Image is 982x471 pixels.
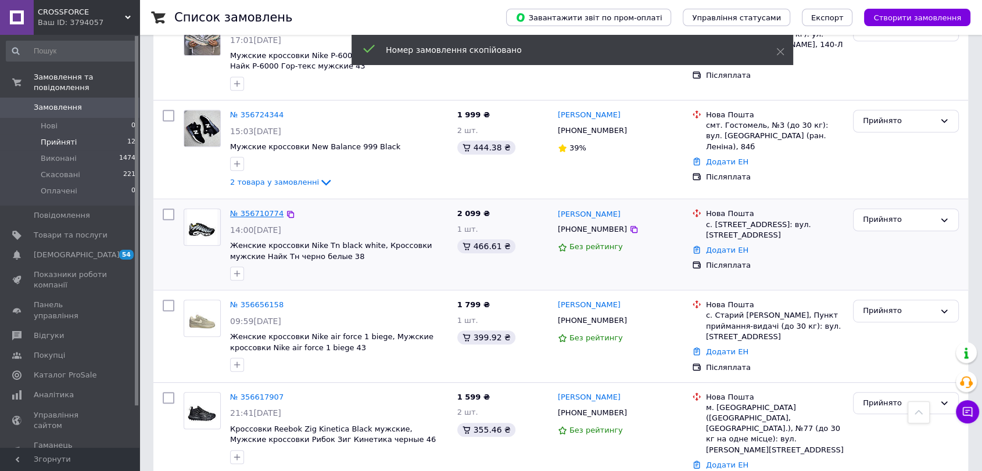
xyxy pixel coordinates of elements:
[706,220,844,240] div: с. [STREET_ADDRESS]: вул. [STREET_ADDRESS]
[187,300,218,336] img: Фото товару
[558,392,621,403] a: [PERSON_NAME]
[802,9,853,26] button: Експорт
[41,153,77,164] span: Виконані
[230,393,284,401] a: № 356617907
[569,143,586,152] span: 39%
[863,305,935,317] div: Прийнято
[706,157,748,166] a: Додати ЕН
[706,402,844,455] div: м. [GEOGRAPHIC_DATA] ([GEOGRAPHIC_DATA], [GEOGRAPHIC_DATA].), №77 (до 30 кг на одне місце): вул. ...
[184,208,221,246] a: Фото товару
[558,209,621,220] a: [PERSON_NAME]
[184,110,220,146] img: Фото товару
[457,209,490,218] span: 2 099 ₴
[811,13,844,22] span: Експорт
[706,461,748,469] a: Додати ЕН
[230,35,281,45] span: 17:01[DATE]
[230,178,333,186] a: 2 товара у замовленні
[34,350,65,361] span: Покупці
[457,423,515,437] div: 355.46 ₴
[230,241,432,261] span: Женские кроссовки Nike Tn black white, Кроссовки мужские Найк Тн черно белые 38
[706,310,844,342] div: с. Старий [PERSON_NAME], Пункт приймання-видачі (до 30 кг): вул. [STREET_ADDRESS]
[555,123,629,138] div: [PHONE_NUMBER]
[119,250,134,260] span: 54
[34,390,74,400] span: Аналітика
[555,313,629,328] div: [PHONE_NUMBER]
[863,214,935,226] div: Прийнято
[41,186,77,196] span: Оплачені
[386,44,747,56] div: Номер замовлення скопійовано
[457,300,490,309] span: 1 799 ₴
[230,110,284,119] a: № 356724344
[184,19,220,55] img: Фото товару
[706,362,844,373] div: Післяплата
[457,225,478,233] span: 1 шт.
[683,9,790,26] button: Управління статусами
[457,110,490,119] span: 1 999 ₴
[230,209,284,218] a: № 356710774
[34,102,82,113] span: Замовлення
[34,72,139,93] span: Замовлення та повідомлення
[706,172,844,182] div: Післяплата
[555,222,629,237] div: [PHONE_NUMBER]
[706,260,844,271] div: Післяплата
[187,393,217,429] img: Фото товару
[457,408,478,416] span: 2 шт.
[555,405,629,420] div: [PHONE_NUMBER]
[184,392,221,429] a: Фото товару
[863,397,935,409] div: Прийнято
[515,12,662,23] span: Завантажити звіт по пром-оплаті
[41,170,80,180] span: Скасовані
[569,426,623,434] span: Без рейтингу
[852,13,970,21] a: Створити замовлення
[174,10,292,24] h1: Список замовлень
[38,17,139,28] div: Ваш ID: 3794057
[706,347,748,356] a: Додати ЕН
[119,153,135,164] span: 1474
[38,7,125,17] span: CROSSFORCE
[230,127,281,136] span: 15:03[DATE]
[6,41,137,62] input: Пошук
[131,186,135,196] span: 0
[34,330,64,341] span: Відгуки
[457,126,478,135] span: 2 шт.
[457,393,490,401] span: 1 599 ₴
[457,141,515,154] div: 444.38 ₴
[34,440,107,461] span: Гаманець компанії
[569,333,623,342] span: Без рейтингу
[706,70,844,81] div: Післяплата
[864,9,970,26] button: Створити замовлення
[230,300,284,309] a: № 356656158
[506,9,671,26] button: Завантажити звіт по пром-оплаті
[34,410,107,431] span: Управління сайтом
[230,425,436,444] a: Кроссовки Reebok Zig Kinetica Black мужские, Мужские кроссовки Рибок Зиг Кинетика черные 46
[34,230,107,240] span: Товари та послуги
[230,332,433,352] a: Женские кроссовки Nike air force 1 biege, Мужские кроссовки Nike air force 1 biege 43
[34,250,120,260] span: [DEMOGRAPHIC_DATA]
[706,208,844,219] div: Нова Пошта
[457,239,515,253] div: 466.61 ₴
[863,115,935,127] div: Прийнято
[692,13,781,22] span: Управління статусами
[184,19,221,56] a: Фото товару
[123,170,135,180] span: 221
[706,120,844,152] div: смт. Гостомель, №3 (до 30 кг): вул. [GEOGRAPHIC_DATA] (ран. Леніна), 84б
[230,51,440,71] a: Мужские кроссовки Nike P-6000 Gore-Tex , Кроссовки Найк P-6000 Гор-текс мужские 43
[457,316,478,325] span: 1 шт.
[956,400,979,423] button: Чат з покупцем
[41,121,58,131] span: Нові
[569,242,623,251] span: Без рейтингу
[184,110,221,147] a: Фото товару
[558,110,621,121] a: [PERSON_NAME]
[41,137,77,148] span: Прийняті
[873,13,961,22] span: Створити замовлення
[457,330,515,344] div: 399.92 ₴
[706,246,748,254] a: Додати ЕН
[230,225,281,235] span: 14:00[DATE]
[184,300,221,337] a: Фото товару
[34,300,107,321] span: Панель управління
[34,210,90,221] span: Повідомлення
[131,121,135,131] span: 0
[706,110,844,120] div: Нова Пошта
